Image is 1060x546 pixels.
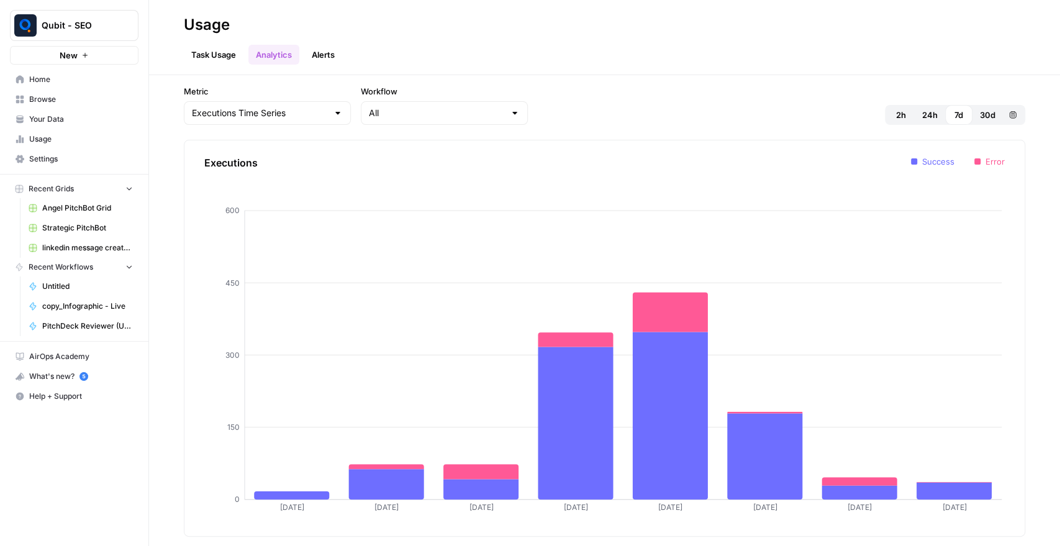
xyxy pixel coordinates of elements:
span: copy_Infographic - Live [42,301,133,312]
span: Qubit - SEO [42,19,117,32]
button: 24h [915,105,945,125]
span: PitchDeck Reviewer (Updated) [42,321,133,332]
tspan: [DATE] [374,503,399,512]
span: 30d [980,109,995,121]
button: Workspace: Qubit - SEO [10,10,138,41]
tspan: [DATE] [469,503,493,512]
tspan: [DATE] [658,503,682,512]
button: What's new? 5 [10,366,138,386]
a: Strategic PitchBot [23,218,138,238]
label: Workflow [361,85,528,98]
button: 2h [887,105,915,125]
a: linkedin message creator [PERSON_NAME] [23,238,138,258]
tspan: 450 [225,278,240,288]
a: Home [10,70,138,89]
span: New [60,49,78,61]
span: Help + Support [29,391,133,402]
input: Executions Time Series [192,107,328,119]
button: New [10,46,138,65]
li: Error [974,155,1005,168]
a: copy_Infographic - Live [23,296,138,316]
li: Success [911,155,954,168]
a: 5 [79,372,88,381]
span: 2h [896,109,906,121]
a: Usage [10,129,138,149]
tspan: 600 [225,206,240,215]
a: Analytics [248,45,299,65]
a: Untitled [23,276,138,296]
a: Settings [10,149,138,169]
a: Your Data [10,109,138,129]
tspan: 150 [227,422,240,432]
tspan: 300 [225,350,240,360]
span: Browse [29,94,133,105]
img: Qubit - SEO Logo [14,14,37,37]
button: Recent Grids [10,180,138,198]
span: Your Data [29,114,133,125]
span: Untitled [42,281,133,292]
a: Angel PitchBot Grid [23,198,138,218]
span: Usage [29,134,133,145]
button: Help + Support [10,386,138,406]
text: 5 [82,373,85,380]
a: AirOps Academy [10,347,138,366]
tspan: [DATE] [848,503,872,512]
input: All [369,107,505,119]
tspan: 0 [235,494,240,504]
tspan: [DATE] [564,503,588,512]
span: Recent Workflows [29,262,93,273]
span: Strategic PitchBot [42,222,133,234]
span: 24h [922,109,938,121]
span: Settings [29,153,133,165]
div: Usage [184,15,230,35]
tspan: [DATE] [942,503,966,512]
button: Alerts [304,45,342,65]
tspan: [DATE] [753,503,777,512]
div: What's new? [11,367,138,386]
tspan: [DATE] [280,503,304,512]
span: linkedin message creator [PERSON_NAME] [42,242,133,253]
span: Angel PitchBot Grid [42,202,133,214]
span: Home [29,74,133,85]
a: PitchDeck Reviewer (Updated) [23,316,138,336]
span: AirOps Academy [29,351,133,362]
span: Recent Grids [29,183,74,194]
span: 7d [954,109,963,121]
label: Metric [184,85,351,98]
button: Recent Workflows [10,258,138,276]
a: Browse [10,89,138,109]
button: 30d [972,105,1003,125]
a: Task Usage [184,45,243,65]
